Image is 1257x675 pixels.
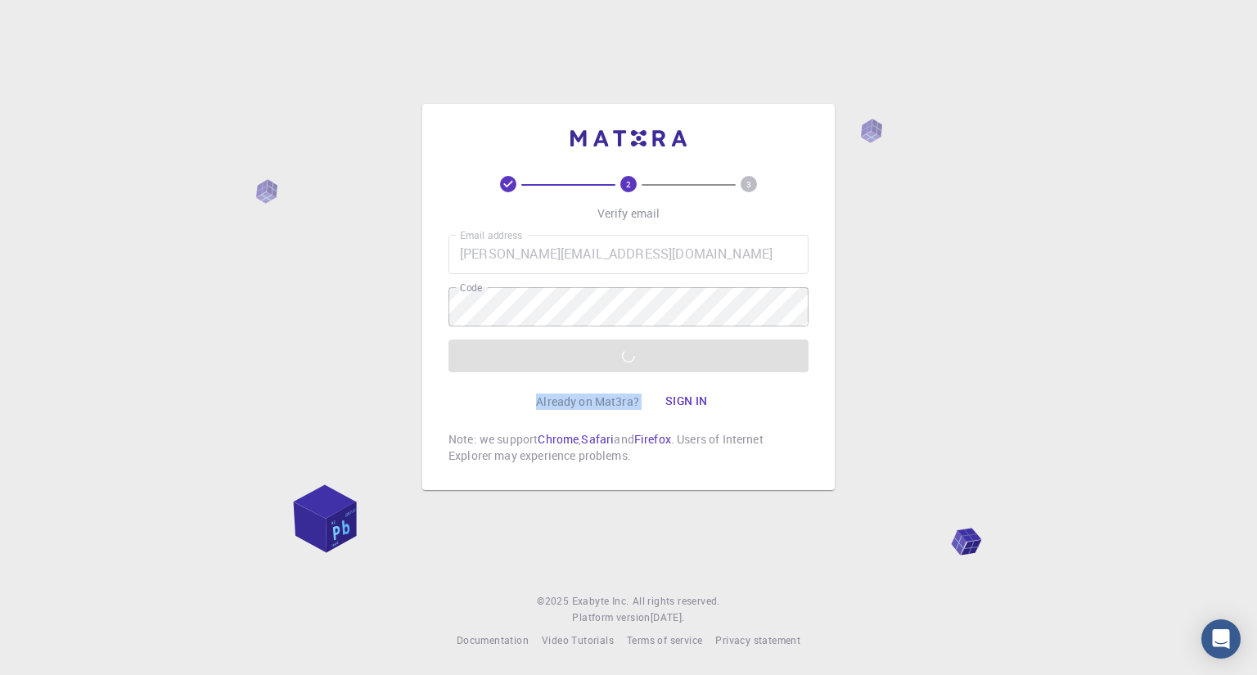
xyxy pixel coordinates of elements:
label: Code [460,281,482,295]
div: Open Intercom Messenger [1201,619,1241,659]
span: Exabyte Inc. [572,594,629,607]
a: Privacy statement [715,632,800,649]
a: Exabyte Inc. [572,593,629,610]
span: Video Tutorials [542,633,614,646]
button: Sign in [652,385,721,418]
span: [DATE] . [651,610,685,623]
a: Documentation [457,632,529,649]
p: Verify email [597,205,660,222]
text: 2 [626,178,631,190]
span: Privacy statement [715,633,800,646]
label: Email address [460,228,522,242]
span: Terms of service [627,633,702,646]
a: Safari [581,431,614,447]
span: All rights reserved. [633,593,720,610]
a: [DATE]. [651,610,685,626]
p: Already on Mat3ra? [536,394,639,410]
span: Documentation [457,633,529,646]
text: 3 [746,178,751,190]
a: Video Tutorials [542,632,614,649]
a: Terms of service [627,632,702,649]
p: Note: we support , and . Users of Internet Explorer may experience problems. [448,431,809,464]
a: Chrome [538,431,579,447]
span: Platform version [572,610,650,626]
a: Firefox [634,431,671,447]
span: © 2025 [537,593,571,610]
